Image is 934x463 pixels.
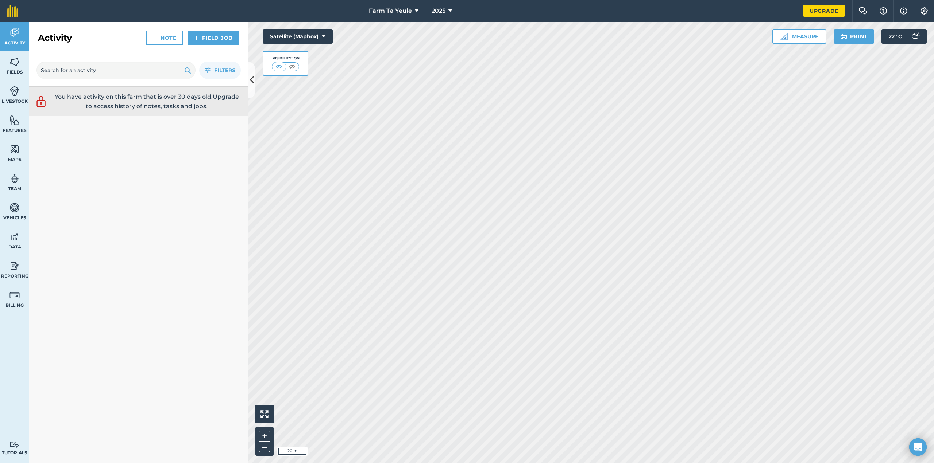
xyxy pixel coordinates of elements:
img: Ruler icon [780,33,788,40]
button: Satellite (Mapbox) [263,29,333,44]
img: svg+xml;base64,PD94bWwgdmVyc2lvbj0iMS4wIiBlbmNvZGluZz0idXRmLTgiPz4KPCEtLSBHZW5lcmF0b3I6IEFkb2JlIE... [9,202,20,213]
a: Upgrade [803,5,845,17]
div: Visibility: On [272,55,300,61]
img: svg+xml;base64,PD94bWwgdmVyc2lvbj0iMS4wIiBlbmNvZGluZz0idXRmLTgiPz4KPCEtLSBHZW5lcmF0b3I6IEFkb2JlIE... [908,29,922,44]
div: Open Intercom Messenger [909,438,927,456]
button: – [259,442,270,452]
img: svg+xml;base64,PHN2ZyB4bWxucz0iaHR0cDovL3d3dy53My5vcmcvMjAwMC9zdmciIHdpZHRoPSI1NiIgaGVpZ2h0PSI2MC... [9,56,20,67]
img: A question mark icon [879,7,888,15]
img: svg+xml;base64,PHN2ZyB4bWxucz0iaHR0cDovL3d3dy53My5vcmcvMjAwMC9zdmciIHdpZHRoPSI1MCIgaGVpZ2h0PSI0MC... [287,63,297,70]
img: svg+xml;base64,PHN2ZyB4bWxucz0iaHR0cDovL3d3dy53My5vcmcvMjAwMC9zdmciIHdpZHRoPSIxOSIgaGVpZ2h0PSIyNC... [184,66,191,75]
button: 22 °C [881,29,927,44]
p: You have activity on this farm that is over 30 days old. [51,92,243,111]
img: svg+xml;base64,PD94bWwgdmVyc2lvbj0iMS4wIiBlbmNvZGluZz0idXRmLTgiPz4KPCEtLSBHZW5lcmF0b3I6IEFkb2JlIE... [35,95,47,108]
img: svg+xml;base64,PHN2ZyB4bWxucz0iaHR0cDovL3d3dy53My5vcmcvMjAwMC9zdmciIHdpZHRoPSIxOSIgaGVpZ2h0PSIyNC... [840,32,847,41]
img: svg+xml;base64,PD94bWwgdmVyc2lvbj0iMS4wIiBlbmNvZGluZz0idXRmLTgiPz4KPCEtLSBHZW5lcmF0b3I6IEFkb2JlIE... [9,86,20,97]
button: Measure [772,29,826,44]
img: fieldmargin Logo [7,5,18,17]
button: + [259,431,270,442]
span: Filters [214,66,235,74]
span: 22 ° C [889,29,902,44]
img: A cog icon [920,7,929,15]
img: svg+xml;base64,PHN2ZyB4bWxucz0iaHR0cDovL3d3dy53My5vcmcvMjAwMC9zdmciIHdpZHRoPSI1NiIgaGVpZ2h0PSI2MC... [9,115,20,126]
img: svg+xml;base64,PHN2ZyB4bWxucz0iaHR0cDovL3d3dy53My5vcmcvMjAwMC9zdmciIHdpZHRoPSIxNyIgaGVpZ2h0PSIxNy... [900,7,907,15]
img: svg+xml;base64,PD94bWwgdmVyc2lvbj0iMS4wIiBlbmNvZGluZz0idXRmLTgiPz4KPCEtLSBHZW5lcmF0b3I6IEFkb2JlIE... [9,441,20,448]
img: svg+xml;base64,PHN2ZyB4bWxucz0iaHR0cDovL3d3dy53My5vcmcvMjAwMC9zdmciIHdpZHRoPSI1NiIgaGVpZ2h0PSI2MC... [9,144,20,155]
a: Note [146,31,183,45]
a: Field Job [188,31,239,45]
h2: Activity [38,32,72,44]
span: 2025 [432,7,445,15]
input: Search for an activity [36,62,196,79]
img: svg+xml;base64,PHN2ZyB4bWxucz0iaHR0cDovL3d3dy53My5vcmcvMjAwMC9zdmciIHdpZHRoPSIxNCIgaGVpZ2h0PSIyNC... [194,34,199,42]
img: svg+xml;base64,PD94bWwgdmVyc2lvbj0iMS4wIiBlbmNvZGluZz0idXRmLTgiPz4KPCEtLSBHZW5lcmF0b3I6IEFkb2JlIE... [9,173,20,184]
img: svg+xml;base64,PD94bWwgdmVyc2lvbj0iMS4wIiBlbmNvZGluZz0idXRmLTgiPz4KPCEtLSBHZW5lcmF0b3I6IEFkb2JlIE... [9,260,20,271]
img: svg+xml;base64,PHN2ZyB4bWxucz0iaHR0cDovL3d3dy53My5vcmcvMjAwMC9zdmciIHdpZHRoPSI1MCIgaGVpZ2h0PSI0MC... [274,63,283,70]
img: svg+xml;base64,PD94bWwgdmVyc2lvbj0iMS4wIiBlbmNvZGluZz0idXRmLTgiPz4KPCEtLSBHZW5lcmF0b3I6IEFkb2JlIE... [9,27,20,38]
img: svg+xml;base64,PD94bWwgdmVyc2lvbj0iMS4wIiBlbmNvZGluZz0idXRmLTgiPz4KPCEtLSBHZW5lcmF0b3I6IEFkb2JlIE... [9,231,20,242]
button: Print [834,29,875,44]
button: Filters [199,62,241,79]
img: Two speech bubbles overlapping with the left bubble in the forefront [858,7,867,15]
a: Upgrade to access history of notes, tasks and jobs. [86,93,239,110]
img: svg+xml;base64,PD94bWwgdmVyc2lvbj0iMS4wIiBlbmNvZGluZz0idXRmLTgiPz4KPCEtLSBHZW5lcmF0b3I6IEFkb2JlIE... [9,290,20,301]
img: Four arrows, one pointing top left, one top right, one bottom right and the last bottom left [260,410,269,418]
span: Farm Ta Yeule [369,7,412,15]
img: svg+xml;base64,PHN2ZyB4bWxucz0iaHR0cDovL3d3dy53My5vcmcvMjAwMC9zdmciIHdpZHRoPSIxNCIgaGVpZ2h0PSIyNC... [153,34,158,42]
